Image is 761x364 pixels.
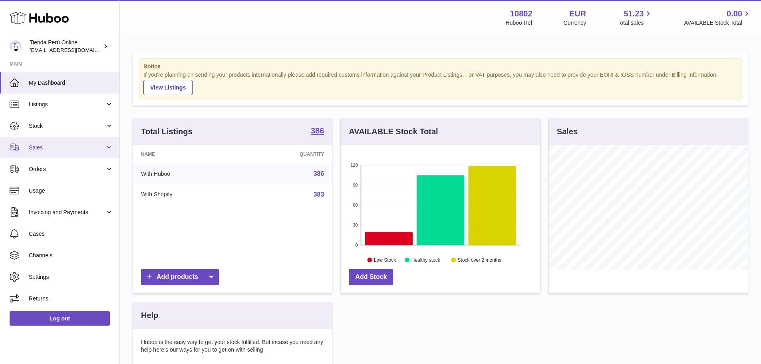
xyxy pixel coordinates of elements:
strong: 10802 [510,8,533,19]
span: Settings [29,273,113,281]
span: Sales [29,144,105,151]
div: Tienda Perú Online [30,39,101,54]
a: Log out [10,311,110,326]
th: Quantity [240,145,332,163]
span: Total sales [617,19,653,27]
h3: Total Listings [141,126,193,137]
text: Stock over 2 months [458,257,501,263]
div: If you're planning on sending your products internationally please add required customs informati... [143,71,737,95]
text: 0 [356,243,358,247]
span: Orders [29,165,105,173]
a: 383 [314,191,324,198]
span: My Dashboard [29,79,113,87]
text: 90 [353,183,358,187]
a: Add Stock [349,269,393,285]
strong: EUR [569,8,586,19]
div: Currency [564,19,586,27]
span: Cases [29,230,113,238]
a: Add products [141,269,219,285]
td: With Huboo [133,163,240,184]
span: Usage [29,187,113,195]
text: 120 [350,163,358,167]
text: 60 [353,203,358,207]
h3: AVAILABLE Stock Total [349,126,438,137]
div: Huboo Ref [506,19,533,27]
span: Invoicing and Payments [29,209,105,216]
strong: Notice [143,63,737,70]
text: 30 [353,223,358,227]
p: Huboo is the easy way to get your stock fulfilled. But incase you need any help here's our ways f... [141,338,324,354]
td: With Shopify [133,184,240,205]
span: [EMAIL_ADDRESS][DOMAIN_NAME] [30,47,117,53]
h3: Help [141,310,158,321]
span: Listings [29,101,105,108]
span: Stock [29,122,105,130]
span: AVAILABLE Stock Total [684,19,751,27]
text: Healthy stock [411,257,441,263]
a: View Listings [143,80,193,95]
span: 51.23 [624,8,644,19]
img: internalAdmin-10802@internal.huboo.com [10,40,22,52]
text: Low Stock [374,257,396,263]
span: Returns [29,295,113,302]
a: 386 [311,127,324,136]
a: 51.23 Total sales [617,8,653,27]
h3: Sales [557,126,578,137]
a: 386 [314,170,324,177]
a: 0.00 AVAILABLE Stock Total [684,8,751,27]
strong: 386 [311,127,324,135]
th: Name [133,145,240,163]
span: 0.00 [727,8,742,19]
span: Channels [29,252,113,259]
